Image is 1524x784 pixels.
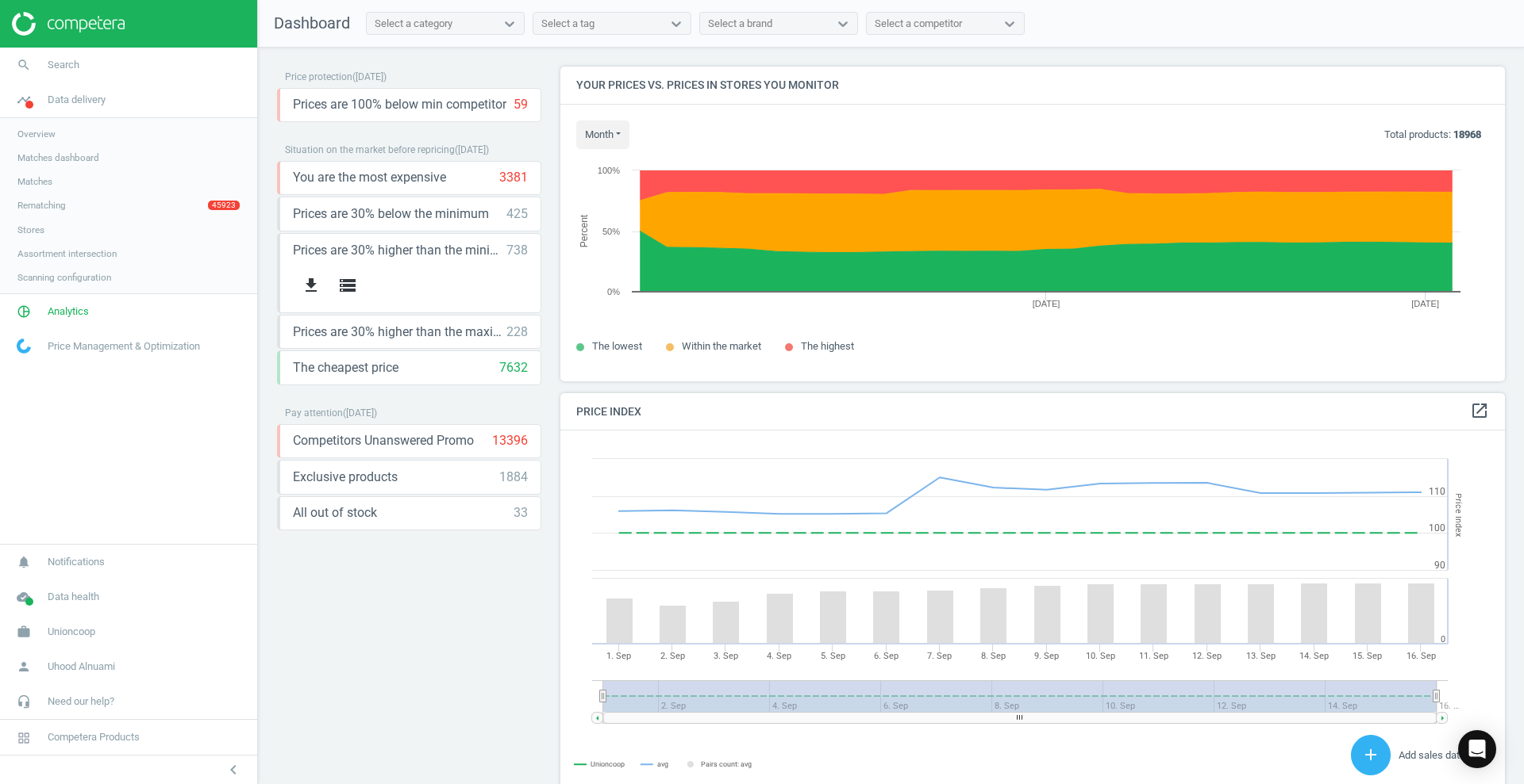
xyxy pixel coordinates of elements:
span: Competera Products [48,730,140,744]
div: 13396 [492,432,528,449]
div: 3381 [499,169,528,186]
tspan: 13. Sep [1246,651,1276,661]
tspan: 11. Sep [1139,651,1168,661]
div: Select a category [375,17,452,31]
button: month [576,120,629,149]
tspan: Pairs count: avg [701,760,752,768]
span: Overview [17,128,56,140]
button: get_app [293,267,329,304]
tspan: 16. Sep [1407,651,1436,661]
span: Need our help? [48,694,114,709]
i: work [9,617,39,647]
span: Assortment intersection [17,247,117,260]
tspan: 2. Sep [660,651,685,661]
span: Data health [48,590,99,604]
div: Select a tag [541,17,595,31]
text: 90 [1434,560,1445,571]
tspan: 15. Sep [1353,651,1382,661]
div: Select a brand [708,17,772,31]
tspan: 14. Sep [1299,651,1329,661]
text: 0% [607,287,620,296]
span: Search [48,58,79,72]
text: 100 [1429,522,1445,534]
text: 100% [598,166,620,175]
span: Price protection [285,71,352,82]
tspan: 8. Sep [981,651,1006,661]
span: Prices are 30% higher than the maximal [293,323,506,341]
i: open_in_new [1470,401,1489,420]
span: Exclusive products [293,468,398,486]
i: person [9,652,39,682]
div: 7632 [499,359,528,377]
tspan: [DATE] [1411,299,1439,308]
i: timeline [9,85,39,115]
span: Prices are 30% below the minimum [293,205,489,223]
i: storage [338,276,357,295]
span: Prices are 30% higher than the minimum [293,242,506,259]
i: add [1361,745,1380,764]
span: 45923 [208,201,240,210]
text: 110 [1429,486,1445,497]
span: Price Management & Optimization [48,339,200,354]
tspan: Price Index [1453,493,1464,537]
div: 738 [506,242,528,259]
tspan: 16. … [1439,701,1459,711]
text: 50% [602,227,620,236]
div: Select a competitor [875,17,962,31]
i: notifications [9,547,39,577]
span: Within the market [682,340,761,352]
span: Dashboard [274,13,350,33]
h4: Your prices vs. prices in stores you monitor [560,67,1505,104]
span: Matches dashboard [17,151,99,164]
span: ( [DATE] ) [343,407,377,419]
span: Analytics [48,304,89,319]
tspan: 1. Sep [606,651,631,661]
span: ( [DATE] ) [352,71,387,82]
b: 18968 [1453,128,1481,140]
span: All out of stock [293,504,377,522]
i: pie_chart_outlined [9,296,39,327]
span: The lowest [592,340,642,352]
tspan: [DATE] [1033,299,1060,308]
h4: Price Index [560,393,1505,430]
div: 228 [506,323,528,341]
tspan: 4. Sep [767,651,791,661]
tspan: 5. Sep [821,651,845,661]
span: Competitors Unanswered Promo [293,432,474,449]
i: chevron_left [224,760,243,779]
tspan: 3. Sep [714,651,738,661]
i: cloud_done [9,582,39,612]
div: 1884 [499,468,528,486]
tspan: Unioncoop [591,760,625,768]
tspan: 10. Sep [1086,651,1115,661]
span: The cheapest price [293,359,398,377]
tspan: Percent [579,214,590,247]
p: Total products: [1384,128,1481,142]
div: 425 [506,205,528,223]
tspan: avg [657,760,668,768]
button: add [1351,735,1391,775]
button: chevron_left [214,759,253,780]
span: The highest [801,340,854,352]
div: Open Intercom Messenger [1458,730,1496,768]
img: ajHJNr6hYgQAAAAASUVORK5CYII= [12,12,125,36]
span: Data delivery [48,93,106,107]
span: Uhood Alnuami [48,660,115,674]
text: 0 [1441,634,1445,644]
span: You are the most expensive [293,169,446,186]
span: Scanning configuration [17,271,111,284]
a: open_in_new [1470,401,1489,422]
span: Notifications [48,555,105,569]
div: 33 [514,504,528,522]
tspan: 12. Sep [1192,651,1222,661]
span: Stores [17,224,44,236]
button: storage [329,267,366,304]
span: Situation on the market before repricing [285,144,455,155]
tspan: 6. Sep [874,651,899,661]
i: get_app [302,276,321,295]
img: wGWNvw8QSZomAAAAABJRU5ErkJggg== [17,338,31,354]
span: Unioncoop [48,625,95,639]
i: search [9,50,39,80]
span: Add sales data [1399,749,1465,761]
span: Matches [17,175,52,188]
